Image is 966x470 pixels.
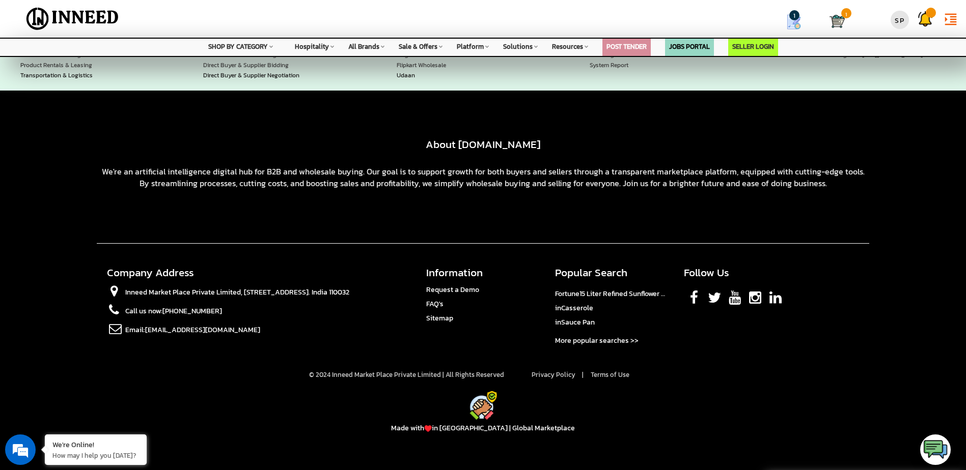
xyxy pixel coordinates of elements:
h2: About [DOMAIN_NAME] [97,138,870,150]
a: Privacy Policy [532,370,575,379]
img: Support Tickets [918,11,933,26]
a: Product Rentals & Leasing [20,60,94,70]
div: SP [891,11,909,29]
a: Call us now: [125,306,162,316]
a: my Quotes 1 [766,10,829,34]
div: Chat with us now [53,57,171,70]
p: How may I help you today? [52,451,139,460]
a: Sitemap [426,313,453,324]
li: in [555,317,669,332]
div: We're Online! [52,439,139,449]
a: Support Tickets [913,3,938,30]
a: SP [887,3,913,33]
img: Cart [830,14,845,29]
span: 1 [789,10,799,20]
h4: Follow Us [684,267,862,278]
span: Casserole [561,303,593,313]
a: More popular searches >> [555,335,639,346]
a: Request a Demo [426,284,479,295]
p: Made with [97,421,870,433]
a: [EMAIL_ADDRESS][DOMAIN_NAME] [145,325,260,335]
a: Fortune15 Liter Refined Sunflower Oil [555,288,670,299]
textarea: Type your message and hit 'Enter' [5,278,194,313]
span: | [525,370,637,379]
a: Terms of Use [591,370,629,379]
h4: Information [426,267,540,278]
span: We're online! [59,128,141,231]
span: Inneed Market Place Private Limited, [STREET_ADDRESS]. India 110032 [125,287,349,298]
em: Driven by SalesIQ [80,267,129,274]
a: [PHONE_NUMBER] [162,306,222,316]
a: Transportation & Logistics [20,70,94,80]
a: Udaan [397,70,483,80]
h4: Company Address [107,267,411,278]
i: format_indent_increase [943,12,958,27]
a: format_indent_increase [938,3,963,34]
li: in [555,303,669,317]
a: Cart 1 [830,10,839,33]
span: in [GEOGRAPHIC_DATA] | Global Marketplace [424,423,575,433]
img: logo.png [923,437,948,462]
a: System Report [590,60,652,70]
span: 1 [841,8,851,18]
h4: Popular Search [555,267,669,278]
img: Love [424,425,432,432]
img: inneed-footer-icon.png [468,390,499,421]
img: Show My Quotes [786,14,802,30]
span: Sauce Pan [561,317,595,328]
a: FAQ's [426,299,444,309]
img: salesiqlogo_leal7QplfZFryJ6FIlVepeu7OftD7mt8q6exU6-34PB8prfIgodN67KcxXM9Y7JQ_.png [70,267,77,273]
div: We're an artificial intelligence digital hub for B2B and wholesale buying. Our goal is to support... [97,166,870,189]
a: Flipkart Wholesale [397,60,483,70]
li: Email: [107,322,411,341]
img: Inneed.Market [18,6,127,32]
span: © 2024 Inneed Market Place Private Limited | All Rights Reserved [309,370,504,380]
img: logo_Zg8I0qSkbAqR2WFHt3p6CTuqpyXMFPubPcD2OT02zFN43Cy9FUNNG3NEPhM_Q1qe_.png [17,61,43,67]
div: Minimize live chat window [167,5,191,30]
a: Direct Buyer & Supplier Bidding [203,60,299,70]
a: Direct Buyer & Supplier Negotiation [203,70,299,80]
